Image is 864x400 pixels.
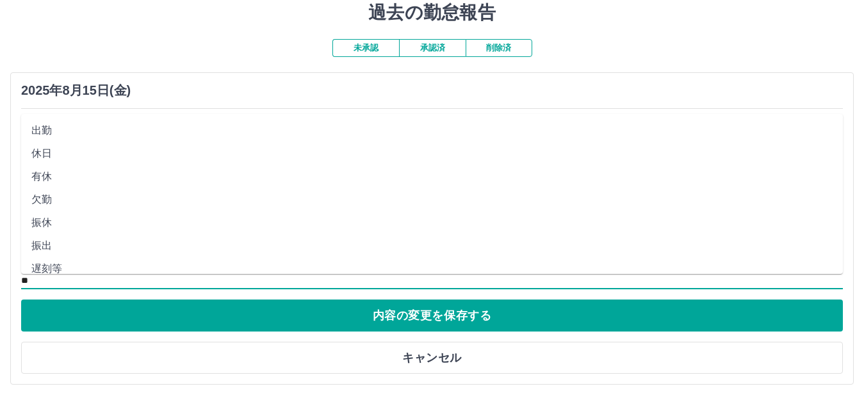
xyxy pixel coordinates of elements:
button: 削除済 [466,39,532,57]
li: 欠勤 [21,188,843,211]
li: 振休 [21,211,843,234]
li: 遅刻等 [21,257,843,280]
li: 振出 [21,234,843,257]
li: 出勤 [21,119,843,142]
button: 承認済 [399,39,466,57]
button: キャンセル [21,342,843,374]
button: 内容の変更を保存する [21,300,843,332]
li: 休日 [21,142,843,165]
h3: 2025年8月15日(金) [21,83,131,98]
h1: 過去の勤怠報告 [10,2,854,24]
li: 有休 [21,165,843,188]
button: 未承認 [332,39,399,57]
